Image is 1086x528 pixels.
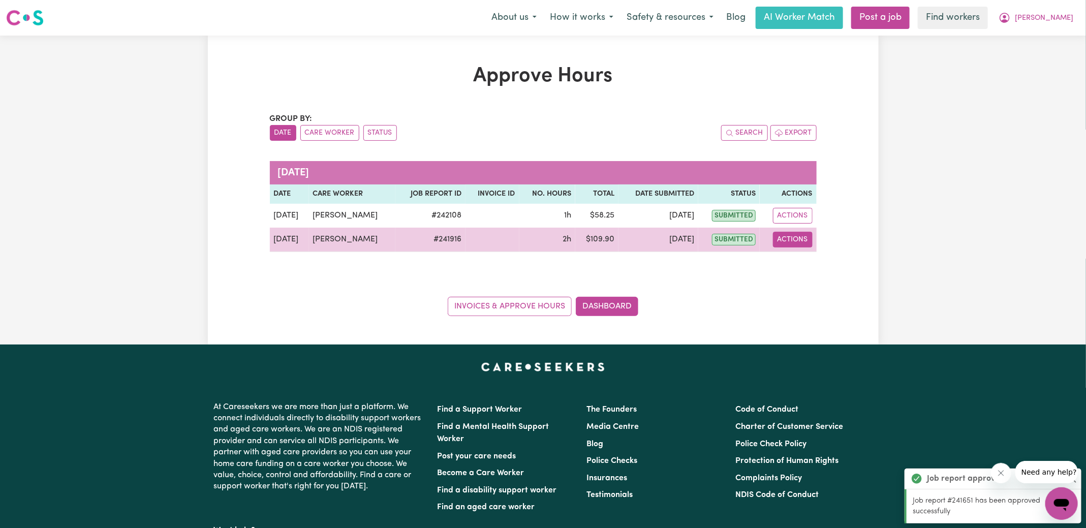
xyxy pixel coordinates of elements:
button: Search [721,125,768,141]
td: [PERSON_NAME] [309,204,396,228]
td: # 242108 [395,204,466,228]
button: Actions [773,232,813,247]
iframe: Message from company [1015,461,1078,483]
a: AI Worker Match [756,7,843,29]
a: Find a Support Worker [438,406,522,414]
td: $ 109.90 [575,228,618,252]
a: Careseekers home page [481,363,605,371]
span: submitted [712,234,756,245]
th: Care worker [309,184,396,204]
a: Insurances [586,474,627,482]
a: Find a disability support worker [438,486,557,494]
a: Testimonials [586,491,633,499]
th: Invoice ID [466,184,519,204]
td: $ 58.25 [575,204,618,228]
a: The Founders [586,406,637,414]
button: sort invoices by care worker [300,125,359,141]
button: How it works [543,7,620,28]
a: Find an aged care worker [438,503,535,511]
iframe: Button to launch messaging window [1045,487,1078,520]
td: [DATE] [618,228,698,252]
a: Invoices & Approve Hours [448,297,572,316]
a: Find a Mental Health Support Worker [438,423,549,443]
caption: [DATE] [270,161,817,184]
a: Post a job [851,7,910,29]
p: At Careseekers we are more than just a platform. We connect individuals directly to disability su... [214,397,425,496]
a: Code of Conduct [735,406,798,414]
a: Become a Care Worker [438,469,524,477]
td: # 241916 [395,228,466,252]
iframe: Close message [991,463,1011,483]
th: Status [698,184,760,204]
span: Group by: [270,115,313,123]
span: submitted [712,210,756,222]
a: Blog [586,440,603,448]
a: Find workers [918,7,988,29]
button: Safety & resources [620,7,720,28]
button: About us [485,7,543,28]
a: Blog [720,7,752,29]
strong: Job report approved [927,473,1005,485]
th: Job Report ID [395,184,466,204]
th: Total [575,184,618,204]
a: NDIS Code of Conduct [735,491,819,499]
td: [PERSON_NAME] [309,228,396,252]
span: 1 hour [564,211,571,220]
img: Careseekers logo [6,9,44,27]
a: Police Checks [586,457,637,465]
a: Charter of Customer Service [735,423,843,431]
th: No. Hours [519,184,575,204]
a: Complaints Policy [735,474,802,482]
a: Media Centre [586,423,639,431]
span: 2 hours [563,235,571,243]
h1: Approve Hours [270,64,817,88]
th: Actions [760,184,817,204]
a: Police Check Policy [735,440,806,448]
th: Date [270,184,309,204]
button: My Account [992,7,1080,28]
span: [PERSON_NAME] [1015,13,1073,24]
button: sort invoices by date [270,125,296,141]
td: [DATE] [270,204,309,228]
p: Job report #241651 has been approved successfully [913,495,1075,517]
th: Date Submitted [618,184,698,204]
td: [DATE] [270,228,309,252]
a: Protection of Human Rights [735,457,839,465]
a: Dashboard [576,297,638,316]
button: Actions [773,208,813,224]
td: [DATE] [618,204,698,228]
button: Export [770,125,817,141]
button: sort invoices by paid status [363,125,397,141]
a: Careseekers logo [6,6,44,29]
a: Post your care needs [438,452,516,460]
